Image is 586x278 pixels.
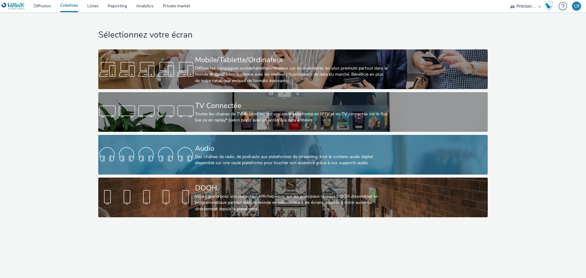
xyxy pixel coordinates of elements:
[98,135,487,175] a: AudioDes chaînes de radio, de podcasts aux plateformes de streaming: tout le contenu audio digita...
[195,65,389,84] div: Diffuse tes campagnes mobile/tablette/ordinateur sur les inventaires les plus premium partout dan...
[195,111,389,124] div: Toutes les chaines de TV disponibles sur une seule plateforme en IPTV et en TV connectée sur le f...
[2,2,25,10] img: undefined Logo
[98,92,487,132] a: TV ConnectéeToutes les chaines de TV disponibles sur une seule plateforme en IPTV et en TV connec...
[574,2,579,11] div: LB
[98,49,487,89] a: Mobile/Tablette/OrdinateurDiffuse tes campagnes mobile/tablette/ordinateur sur les inventaires le...
[195,154,389,166] div: Des chaînes de radio, de podcasts aux plateformes de streaming: tout le contenu audio digital dis...
[98,29,487,41] h1: Sélectionnez votre écran
[195,100,389,111] div: TV Connectée
[544,1,553,11] img: Hawk Academy
[195,183,389,193] div: DOOH
[98,178,487,217] a: DOOHVoyez grand pour vos publicités! Affichez-vous sur les principaux réseaux DOOH disponibles en...
[544,1,555,11] a: Hawk Academy
[195,143,389,154] div: Audio
[195,193,389,212] div: Voyez grand pour vos publicités! Affichez-vous sur les principaux réseaux DOOH disponibles en pro...
[195,55,389,65] div: Mobile/Tablette/Ordinateur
